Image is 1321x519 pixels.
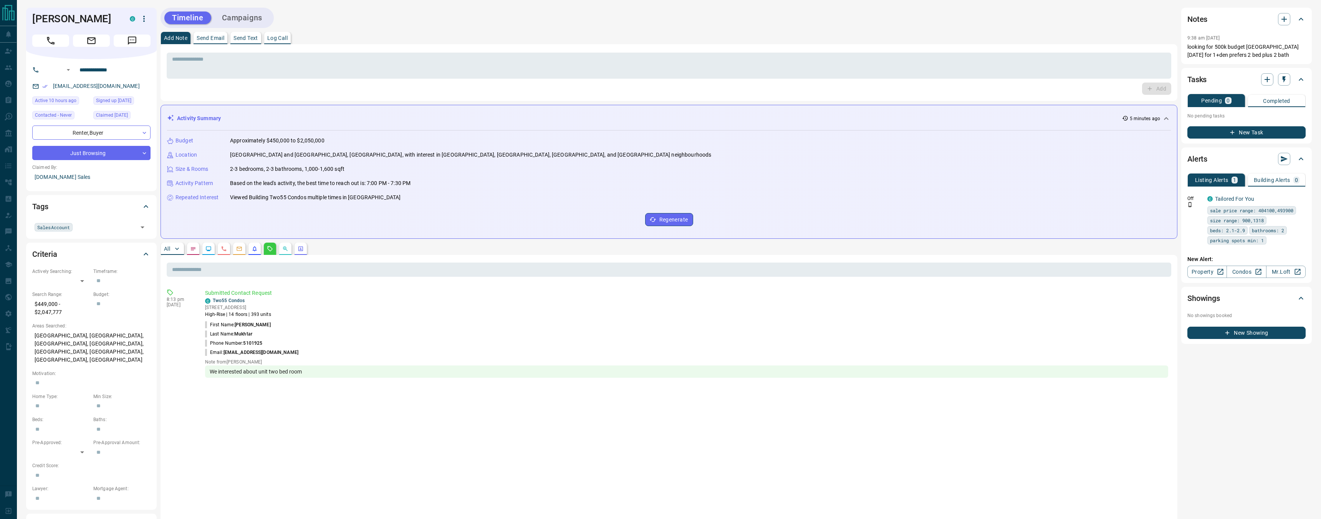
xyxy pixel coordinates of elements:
p: Note from [PERSON_NAME] [205,359,1168,365]
div: Alerts [1187,150,1306,168]
span: Signed up [DATE] [96,97,131,104]
svg: Opportunities [282,246,288,252]
p: [GEOGRAPHIC_DATA], [GEOGRAPHIC_DATA], [GEOGRAPHIC_DATA], [GEOGRAPHIC_DATA], [GEOGRAPHIC_DATA], [G... [32,329,151,366]
span: [PERSON_NAME] [235,322,270,327]
h2: Tasks [1187,73,1207,86]
svg: Agent Actions [298,246,304,252]
p: Repeated Interest [175,193,219,202]
a: Two55 Condos [213,298,245,303]
svg: Email Verified [42,84,48,89]
p: Log Call [267,35,288,41]
div: Sun Sep 14 2025 [32,96,89,107]
p: Actively Searching: [32,268,89,275]
div: We interested about unit two bed room [205,365,1168,378]
p: 1 [1233,177,1236,183]
span: Claimed [DATE] [96,111,128,119]
p: Search Range: [32,291,89,298]
div: Notes [1187,10,1306,28]
p: No pending tasks [1187,110,1306,122]
p: Viewed Building Two55 Condos multiple times in [GEOGRAPHIC_DATA] [230,193,401,202]
button: Open [64,65,73,74]
span: 5101925 [243,340,262,346]
p: Motivation: [32,370,151,377]
div: Activity Summary5 minutes ago [167,111,1171,126]
p: Activity Summary [177,114,221,122]
button: New Task [1187,126,1306,139]
div: Tasks [1187,70,1306,89]
p: Based on the lead's activity, the best time to reach out is: 7:00 PM - 7:30 PM [230,179,411,187]
h2: Criteria [32,248,57,260]
p: 8:13 pm [167,297,194,302]
span: sale price range: 404100,493900 [1210,207,1293,214]
p: Activity Pattern [175,179,213,187]
span: size range: 900,1318 [1210,217,1264,224]
div: Showings [1187,289,1306,307]
div: condos.ca [205,298,210,304]
div: Just Browsing [32,146,151,160]
p: $449,000 - $2,047,777 [32,298,89,319]
button: Open [137,222,148,233]
p: Claimed By: [32,164,151,171]
span: Active 10 hours ago [35,97,76,104]
p: looking for 500k budget [GEOGRAPHIC_DATA] [DATE] for 1+den prefers 2 bed plus 2 bath [1187,43,1306,59]
p: Add Note [164,35,187,41]
span: Message [114,35,151,47]
svg: Listing Alerts [252,246,258,252]
span: parking spots min: 1 [1210,236,1264,244]
svg: Lead Browsing Activity [205,246,212,252]
p: Beds: [32,416,89,423]
p: Areas Searched: [32,322,151,329]
p: Building Alerts [1254,177,1290,183]
p: Pre-Approved: [32,439,89,446]
p: Timeframe: [93,268,151,275]
p: [DATE] [167,302,194,307]
span: bathrooms: 2 [1252,226,1284,234]
h2: Showings [1187,292,1220,304]
div: Tags [32,197,151,216]
p: 2-3 bedrooms, 2-3 bathrooms, 1,000-1,600 sqft [230,165,344,173]
p: Size & Rooms [175,165,209,173]
p: Submitted Contact Request [205,289,1168,297]
div: condos.ca [1207,196,1213,202]
span: Contacted - Never [35,111,72,119]
span: beds: 2.1-2.9 [1210,226,1245,234]
div: Criteria [32,245,151,263]
p: Credit Score: [32,462,151,469]
a: Property [1187,266,1227,278]
p: Send Text [233,35,258,41]
p: [GEOGRAPHIC_DATA] and [GEOGRAPHIC_DATA], [GEOGRAPHIC_DATA], with interest in [GEOGRAPHIC_DATA], [... [230,151,711,159]
p: Phone Number: [205,340,262,347]
p: Pre-Approval Amount: [93,439,151,446]
h2: Tags [32,200,48,213]
p: Budget: [93,291,151,298]
p: Listing Alerts [1195,177,1228,183]
p: First Name: [205,321,271,328]
div: condos.ca [130,16,135,21]
p: Location [175,151,197,159]
span: Email [73,35,110,47]
p: Pending [1201,98,1222,103]
p: No showings booked [1187,312,1306,319]
p: Lawyer: [32,485,89,492]
p: Completed [1263,98,1290,104]
p: 9:38 am [DATE] [1187,35,1220,41]
h2: Alerts [1187,153,1207,165]
p: Off [1187,195,1203,202]
span: Mukhtar [234,331,252,337]
h1: [PERSON_NAME] [32,13,118,25]
p: 0 [1227,98,1230,103]
p: Budget [175,137,193,145]
p: Baths: [93,416,151,423]
button: New Showing [1187,327,1306,339]
p: High-Rise | 14 floors | 393 units [205,311,271,318]
p: 5 minutes ago [1130,115,1160,122]
button: Timeline [164,12,211,24]
svg: Emails [236,246,242,252]
a: Tailored For You [1215,196,1254,202]
p: [STREET_ADDRESS] [205,304,271,311]
h2: Notes [1187,13,1207,25]
p: Approximately $450,000 to $2,050,000 [230,137,324,145]
span: Call [32,35,69,47]
a: Mr.Loft [1266,266,1306,278]
p: Last Name: [205,331,252,337]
